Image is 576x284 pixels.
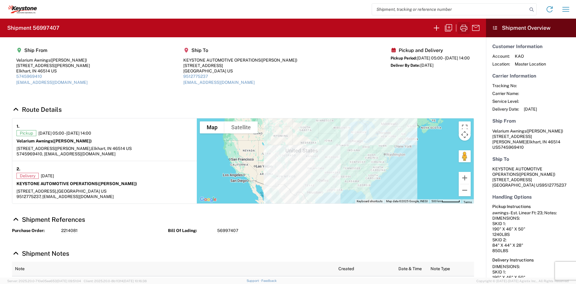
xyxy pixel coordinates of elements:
[16,165,20,173] strong: 2.
[391,47,470,53] h5: Pickup and Delivery
[515,61,546,67] span: Master Location
[492,83,519,88] span: Tracking No:
[492,53,510,59] span: Account:
[492,210,570,253] div: awnings - Est. Linear Ft: 23; Notes: DIMENSIONS: SKID 1: 190" X 46" X 50" 1240LBS SKID 2: 84" X 4...
[16,74,42,79] a: 5745969410
[492,61,510,67] span: Location:
[7,24,59,32] h2: Shipment 56997407
[198,196,218,203] img: Google
[463,200,472,204] a: Terms
[98,181,137,186] span: ([PERSON_NAME])
[50,58,87,63] span: ([PERSON_NAME])
[524,106,537,112] span: [DATE]
[183,63,297,68] div: [STREET_ADDRESS]
[16,63,90,68] div: [STREET_ADDRESS][PERSON_NAME]
[168,228,213,234] strong: Bill Of Lading:
[459,172,471,184] button: Zoom in
[459,129,471,141] button: Map camera controls
[492,194,570,200] h5: Handling Options
[492,156,570,162] h5: Ship To
[12,228,57,234] strong: Purchase Order:
[16,146,91,151] span: [STREET_ADDRESS][PERSON_NAME],
[492,128,570,150] address: Elkhart, IN 46514 US
[16,181,137,186] strong: KEYSTONE AUTOMOTIVE OPERATIONS
[247,279,262,282] a: Support
[16,194,193,199] div: 9512775237, [EMAIL_ADDRESS][DOMAIN_NAME]
[372,4,527,15] input: Shipment, tracking or reference number
[183,57,297,63] div: KEYSTONE AUTOMOTIVE OPERATIONS
[183,47,297,53] h5: Ship To
[52,139,92,143] span: ([PERSON_NAME])
[16,80,88,85] a: [EMAIL_ADDRESS][DOMAIN_NAME]
[430,199,462,203] button: Map Scale: 500 km per 57 pixels
[492,118,570,124] h5: Ship From
[459,150,471,162] button: Drag Pegman onto the map to open Street View
[486,19,576,37] header: Shipment Overview
[427,262,474,276] th: Note Type
[84,279,147,283] span: Client: 2025.20.0-8b113f4
[261,58,297,63] span: ([PERSON_NAME])
[16,139,92,143] strong: Velarium Awnings
[459,184,471,196] button: Zoom out
[16,68,90,74] div: Elkhart, IN 46514 US
[200,121,224,133] button: Show street map
[12,106,62,113] a: Hide Details
[12,262,335,276] th: Note
[492,166,555,182] span: KEYSTONE AUTOMOTIVE OPERATIONS [STREET_ADDRESS]
[183,68,297,74] div: [GEOGRAPHIC_DATA] US
[492,204,570,209] h6: Pickup Instructions
[391,56,417,60] span: Pickup Period:
[16,189,57,194] span: [STREET_ADDRESS],
[261,279,277,282] a: Feedback
[492,44,570,49] h5: Customer Information
[183,74,208,79] a: 9512775237
[542,183,566,188] span: 9512775237
[16,57,90,63] div: Velarium Awnings
[16,151,193,157] div: 5745969410, [EMAIL_ADDRESS][DOMAIN_NAME]
[7,279,81,283] span: Server: 2025.20.0-710e05ee653
[183,80,255,85] a: [EMAIL_ADDRESS][DOMAIN_NAME]
[515,53,546,59] span: KAO
[12,250,69,257] a: Hide Details
[492,166,570,188] address: [GEOGRAPHIC_DATA] US
[57,189,106,194] span: [GEOGRAPHIC_DATA] US
[16,123,19,130] strong: 1.
[123,279,147,283] span: [DATE] 10:16:38
[492,129,526,133] span: Velarium Awnings
[391,63,420,68] span: Deliver By Date:
[224,121,258,133] button: Show satellite imagery
[16,47,90,53] h5: Ship From
[476,278,569,284] span: Copyright © [DATE]-[DATE] Agistix Inc., All Rights Reserved
[395,262,428,276] th: Date & Time
[386,200,428,203] span: Map data ©2025 Google, INEGI
[41,173,54,179] span: [DATE]
[420,63,433,68] span: [DATE]
[492,134,532,144] span: [STREET_ADDRESS][PERSON_NAME]
[417,56,470,60] span: [DATE] 05:00 - [DATE] 14:00
[357,199,382,203] button: Keyboard shortcuts
[526,129,563,133] span: ([PERSON_NAME])
[12,216,85,223] a: Hide Details
[335,262,395,276] th: Created
[217,228,238,234] span: 56997407
[91,146,132,151] span: Elkhart, IN 46514 US
[459,121,471,133] button: Toggle fullscreen view
[492,91,519,96] span: Carrier Name:
[57,279,81,283] span: [DATE] 09:51:04
[492,73,570,79] h5: Carrier Information
[519,172,555,177] span: ([PERSON_NAME])
[16,173,39,179] span: Delivery
[492,258,570,263] h6: Delivery Instructions
[431,200,442,203] span: 500 km
[498,145,524,150] span: 5745969410
[38,130,91,136] span: [DATE] 05:00 - [DATE] 14:00
[16,130,36,136] span: Pickup
[492,106,519,112] span: Delivery Date:
[198,196,218,203] a: Open this area in Google Maps (opens a new window)
[61,228,78,234] span: 2214081
[492,99,519,104] span: Service Level:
